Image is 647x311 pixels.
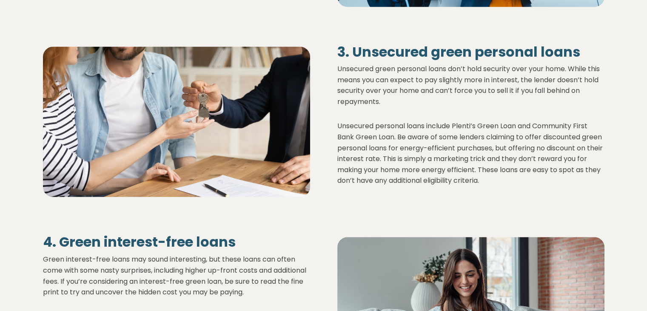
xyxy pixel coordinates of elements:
p: Unsecured green personal loans don’t hold security over your home. While this means you can expec... [337,63,604,107]
p: Green interest-free loans may sound interesting, but these loans can often come with some nasty s... [43,253,310,297]
h3: 4. Green interest-free loans [43,234,310,250]
h3: 3. Unsecured green personal loans [337,44,604,60]
p: Unsecured personal loans include Plenti’s Green Loan and Community First Bank Green Loan. Be awar... [337,121,604,186]
img: A couple receiving house keys from a professional, with documents on the table. [43,46,310,197]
